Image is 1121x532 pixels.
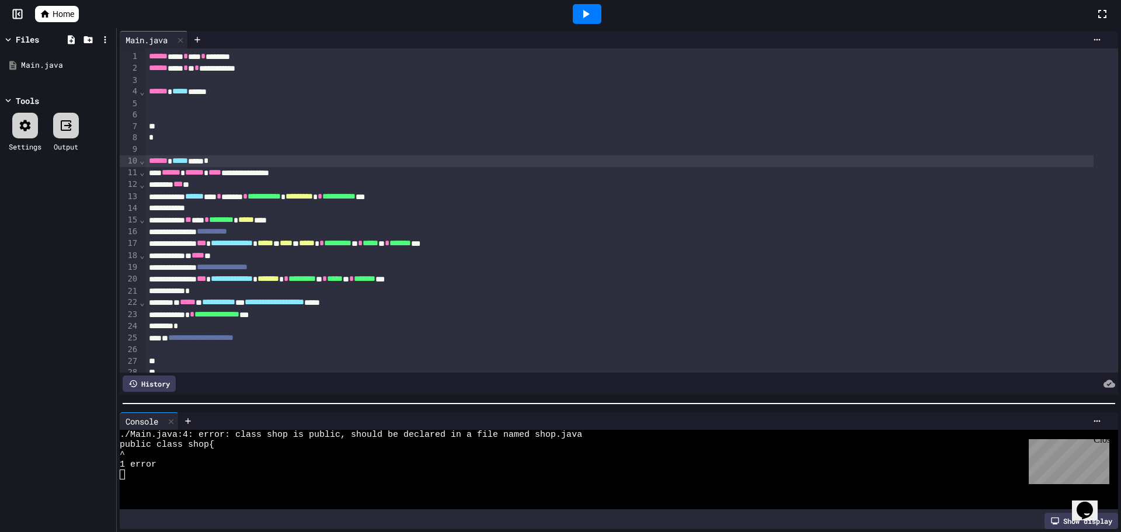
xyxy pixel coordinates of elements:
div: 28 [120,367,139,378]
span: Fold line [139,87,145,96]
div: Main.java [120,34,173,46]
span: Home [53,8,74,20]
div: 20 [120,273,139,285]
iframe: chat widget [1024,434,1109,484]
div: 2 [120,62,139,74]
div: 12 [120,179,139,190]
div: 26 [120,344,139,356]
div: 25 [120,332,139,344]
div: 11 [120,167,139,179]
span: ^ [120,450,125,460]
div: Files [16,33,39,46]
div: 23 [120,309,139,321]
div: 7 [120,121,139,133]
div: 18 [120,250,139,262]
div: Output [54,141,78,152]
div: 8 [120,132,139,144]
div: 27 [120,356,139,367]
div: Show display [1045,513,1118,529]
div: History [123,375,176,392]
div: Main.java [21,60,112,71]
div: 17 [120,238,139,249]
div: Chat with us now!Close [5,5,81,74]
span: ./Main.java:4: error: class shop is public, should be declared in a file named shop.java [120,430,582,440]
div: 6 [120,109,139,121]
div: Console [120,412,179,430]
span: Fold line [139,168,145,177]
div: Tools [16,95,39,107]
span: Fold line [139,251,145,260]
a: Home [35,6,79,22]
span: Fold line [139,298,145,307]
div: 24 [120,321,139,332]
span: 1 error [120,460,156,470]
span: Fold line [139,180,145,189]
div: 21 [120,286,139,297]
div: Settings [9,141,41,152]
div: Main.java [120,31,188,48]
div: 1 [120,51,139,62]
div: 10 [120,155,139,167]
span: Fold line [139,215,145,224]
div: 9 [120,144,139,155]
div: 3 [120,75,139,86]
div: Console [120,415,164,427]
div: 14 [120,203,139,214]
div: 16 [120,226,139,238]
div: 22 [120,297,139,308]
div: 5 [120,98,139,110]
span: public class shop{ [120,440,214,450]
div: 13 [120,191,139,203]
iframe: chat widget [1072,485,1109,520]
span: Fold line [139,156,145,165]
div: 15 [120,214,139,226]
div: 4 [120,86,139,98]
div: 19 [120,262,139,273]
